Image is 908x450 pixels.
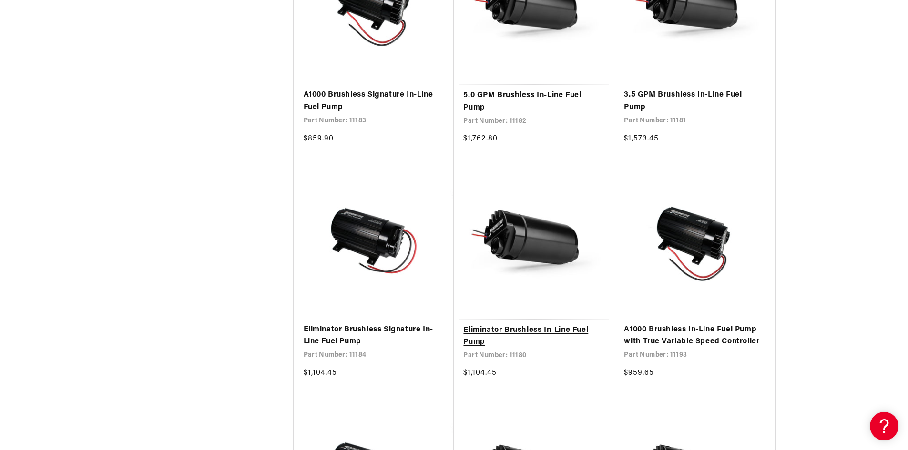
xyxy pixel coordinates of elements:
[463,90,605,114] a: 5.0 GPM Brushless In-Line Fuel Pump
[463,324,605,349] a: Eliminator Brushless In-Line Fuel Pump
[304,89,445,113] a: A1000 Brushless Signature In-Line Fuel Pump
[304,324,445,348] a: Eliminator Brushless Signature In-Line Fuel Pump
[624,324,765,348] a: A1000 Brushless In-Line Fuel Pump with True Variable Speed Controller
[624,89,765,113] a: 3.5 GPM Brushless In-Line Fuel Pump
